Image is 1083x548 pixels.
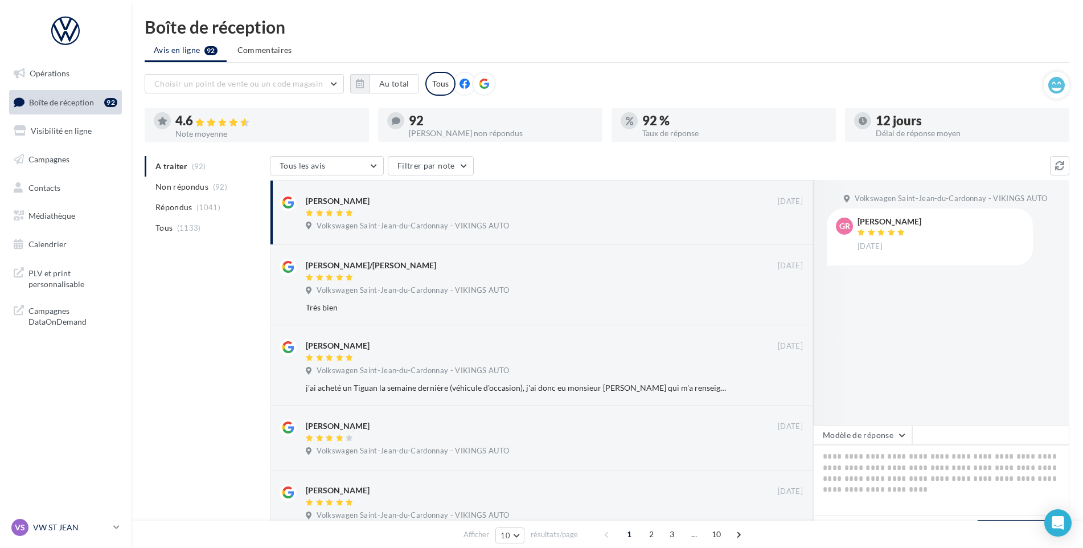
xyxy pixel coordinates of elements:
[177,223,201,232] span: (1133)
[7,90,124,114] a: Boîte de réception92
[858,218,921,226] div: [PERSON_NAME]
[28,303,117,328] span: Campagnes DataOnDemand
[306,485,370,496] div: [PERSON_NAME]
[280,161,326,170] span: Tous les avis
[7,261,124,295] a: PLV et print personnalisable
[778,486,803,497] span: [DATE]
[642,525,661,543] span: 2
[28,265,117,290] span: PLV et print personnalisable
[306,260,436,271] div: [PERSON_NAME]/[PERSON_NAME]
[9,517,122,538] a: VS VW ST JEAN
[104,98,117,107] div: 92
[28,239,67,249] span: Calendrier
[145,18,1069,35] div: Boîte de réception
[663,525,681,543] span: 3
[531,529,578,540] span: résultats/page
[317,366,509,376] span: Volkswagen Saint-Jean-du-Cardonnay - VIKINGS AUTO
[306,420,370,432] div: [PERSON_NAME]
[317,285,509,296] span: Volkswagen Saint-Jean-du-Cardonnay - VIKINGS AUTO
[813,426,912,445] button: Modèle de réponse
[858,242,883,252] span: [DATE]
[350,74,419,93] button: Au total
[7,204,124,228] a: Médiathèque
[7,232,124,256] a: Calendrier
[317,221,509,231] span: Volkswagen Saint-Jean-du-Cardonnay - VIKINGS AUTO
[855,194,1047,204] span: Volkswagen Saint-Jean-du-Cardonnay - VIKINGS AUTO
[155,202,192,213] span: Répondus
[7,298,124,332] a: Campagnes DataOnDemand
[425,72,456,96] div: Tous
[501,531,510,540] span: 10
[7,148,124,171] a: Campagnes
[7,62,124,85] a: Opérations
[30,68,69,78] span: Opérations
[317,510,509,521] span: Volkswagen Saint-Jean-du-Cardonnay - VIKINGS AUTO
[876,129,1060,137] div: Délai de réponse moyen
[778,197,803,207] span: [DATE]
[175,114,360,128] div: 4.6
[778,261,803,271] span: [DATE]
[28,154,69,164] span: Campagnes
[155,222,173,234] span: Tous
[306,340,370,351] div: [PERSON_NAME]
[306,302,729,313] div: Très bien
[495,527,524,543] button: 10
[388,156,474,175] button: Filtrer par note
[778,422,803,432] span: [DATE]
[317,446,509,456] span: Volkswagen Saint-Jean-du-Cardonnay - VIKINGS AUTO
[778,341,803,351] span: [DATE]
[155,181,208,193] span: Non répondus
[685,525,703,543] span: ...
[175,130,360,138] div: Note moyenne
[33,522,109,533] p: VW ST JEAN
[1044,509,1072,537] div: Open Intercom Messenger
[839,220,850,232] span: Gr
[370,74,419,93] button: Au total
[154,79,323,88] span: Choisir un point de vente ou un code magasin
[409,114,593,127] div: 92
[213,182,227,191] span: (92)
[7,119,124,143] a: Visibilité en ligne
[7,176,124,200] a: Contacts
[620,525,638,543] span: 1
[15,522,25,533] span: VS
[306,195,370,207] div: [PERSON_NAME]
[196,203,220,212] span: (1041)
[876,114,1060,127] div: 12 jours
[306,382,729,394] div: j'ai acheté un Tiguan la semaine dernière (véhicule d'occasion), j'ai donc eu monsieur [PERSON_NA...
[28,182,60,192] span: Contacts
[642,129,827,137] div: Taux de réponse
[145,74,344,93] button: Choisir un point de vente ou un code magasin
[29,97,94,107] span: Boîte de réception
[270,156,384,175] button: Tous les avis
[409,129,593,137] div: [PERSON_NAME] non répondus
[237,44,292,56] span: Commentaires
[707,525,726,543] span: 10
[642,114,827,127] div: 92 %
[463,529,489,540] span: Afficher
[28,211,75,220] span: Médiathèque
[31,126,92,136] span: Visibilité en ligne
